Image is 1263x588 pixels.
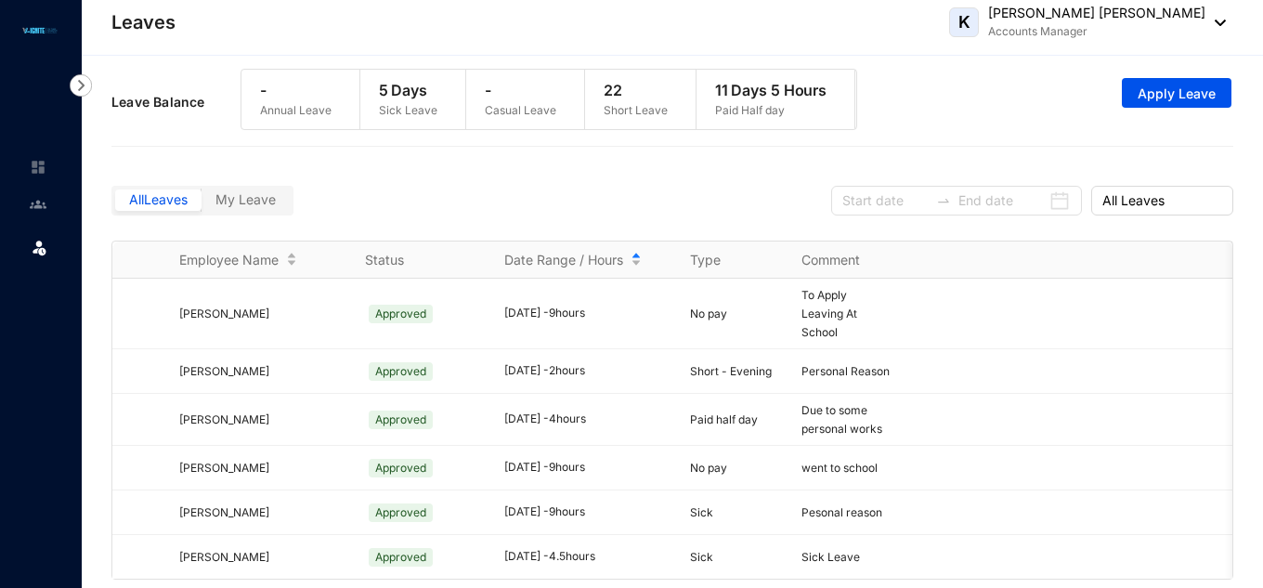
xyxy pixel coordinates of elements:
p: Sick [690,503,779,522]
span: K [958,14,970,31]
span: [PERSON_NAME] [179,307,269,320]
span: Pesonal reason [801,505,882,519]
p: Annual Leave [260,101,332,120]
p: - [260,79,332,101]
span: Approved [369,305,433,323]
span: went to school [801,461,878,475]
p: No pay [690,305,779,323]
div: [DATE] - 9 hours [504,305,668,322]
span: Sick Leave [801,550,860,564]
th: Type [668,242,779,279]
img: home-unselected.a29eae3204392db15eaf.svg [30,159,46,176]
th: Comment [779,242,891,279]
span: swap-right [936,193,951,208]
th: Employee Name [157,242,343,279]
input: End date [958,190,1045,211]
span: Approved [369,548,433,567]
span: [PERSON_NAME] [179,505,269,519]
div: [DATE] - 2 hours [504,362,668,380]
span: [PERSON_NAME] [179,412,269,426]
span: Employee Name [179,251,279,269]
img: people-unselected.118708e94b43a90eceab.svg [30,196,46,213]
p: 11 Days 5 Hours [715,79,827,101]
span: All Leaves [1102,187,1222,215]
span: Approved [369,503,433,522]
div: [DATE] - 4 hours [504,411,668,428]
th: Status [343,242,482,279]
div: [DATE] - 9 hours [504,503,668,521]
li: Home [15,149,59,186]
img: logo [19,25,60,36]
p: Casual Leave [485,101,556,120]
p: 22 [604,79,668,101]
p: Leave Balance [111,93,241,111]
img: dropdown-black.8e83cc76930a90b1a4fdb6d089b7bf3a.svg [1205,20,1226,26]
p: Paid Half day [715,101,827,120]
span: [PERSON_NAME] [179,550,269,564]
input: Start date [842,190,929,211]
span: [PERSON_NAME] [179,364,269,378]
img: nav-icon-right.af6afadce00d159da59955279c43614e.svg [70,74,92,97]
span: Apply Leave [1138,85,1216,103]
p: Paid half day [690,411,779,429]
li: Contacts [15,186,59,223]
span: [PERSON_NAME] [179,461,269,475]
p: [PERSON_NAME] [PERSON_NAME] [988,4,1205,22]
img: leave.99b8a76c7fa76a53782d.svg [30,238,48,256]
p: Accounts Manager [988,22,1205,41]
span: To Apply Leaving At School [801,288,857,339]
p: Leaves [111,9,176,35]
span: Approved [369,362,433,381]
span: Personal Reason [801,364,890,378]
span: Date Range / Hours [504,251,623,269]
div: [DATE] - 9 hours [504,459,668,477]
p: Short Leave [604,101,668,120]
span: Due to some personal works [801,403,882,436]
span: All Leaves [129,191,188,207]
span: Approved [369,411,433,429]
span: to [936,193,951,208]
span: Approved [369,459,433,477]
span: My Leave [215,191,276,207]
p: Sick [690,548,779,567]
button: Apply Leave [1122,78,1231,108]
p: No pay [690,459,779,477]
p: - [485,79,556,101]
p: Short - Evening [690,362,779,381]
p: Sick Leave [379,101,437,120]
div: [DATE] - 4.5 hours [504,548,668,566]
p: 5 Days [379,79,437,101]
